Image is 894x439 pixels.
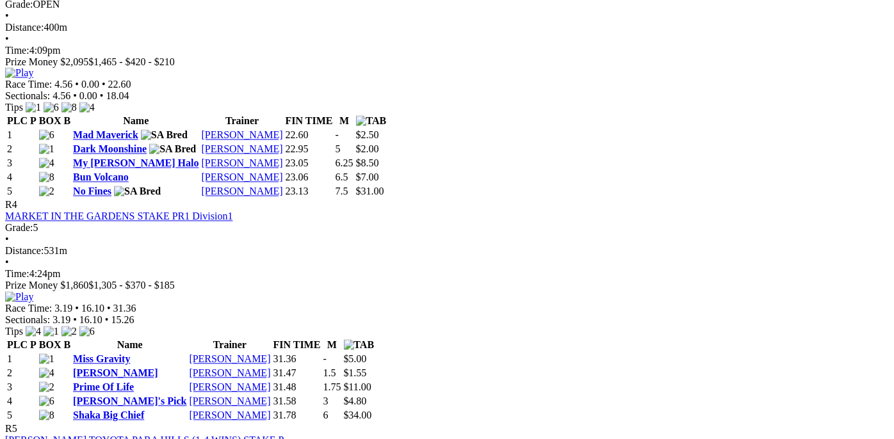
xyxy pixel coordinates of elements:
span: BOX [39,116,61,127]
span: $31.00 [356,186,384,197]
td: 31.36 [273,353,321,366]
span: Time: [5,45,29,56]
text: 1.75 [323,382,341,393]
td: 31.47 [273,367,321,380]
a: MARKET IN THE GARDENS STAKE PR1 Division1 [5,211,232,222]
img: Play [5,68,33,79]
span: $1,465 - $420 - $210 [88,56,175,67]
th: FIN TIME [285,115,334,128]
span: • [105,315,109,326]
img: 1 [26,102,41,114]
span: $1.55 [344,368,367,379]
td: 1 [6,129,37,142]
span: PLC [7,116,28,127]
th: Name [72,115,199,128]
a: Miss Gravity [73,354,130,365]
span: $8.50 [356,158,379,169]
span: Grade: [5,223,33,234]
text: - [336,130,339,141]
td: 31.48 [273,381,321,394]
text: 3 [323,396,329,407]
img: Play [5,292,33,303]
span: $11.00 [344,382,371,393]
td: 3 [6,381,37,394]
th: M [335,115,354,128]
a: [PERSON_NAME] [189,354,270,365]
img: 6 [39,130,54,141]
span: 0.00 [79,91,97,102]
span: Race Time: [5,79,52,90]
span: P [30,340,37,351]
a: [PERSON_NAME] [73,368,158,379]
span: R5 [5,424,17,435]
a: Dark Moonshine [73,144,147,155]
span: 22.60 [108,79,131,90]
span: • [73,91,77,102]
a: No Fines [73,186,111,197]
span: 16.10 [79,315,102,326]
span: Race Time: [5,303,52,314]
span: R4 [5,200,17,211]
img: 4 [79,102,95,114]
span: Distance: [5,22,44,33]
div: Prize Money $2,095 [5,56,879,68]
td: 4 [6,172,37,184]
td: 3 [6,157,37,170]
a: [PERSON_NAME] [189,396,270,407]
td: 31.58 [273,395,321,408]
span: 0.00 [81,79,99,90]
a: Bun Volcano [73,172,129,183]
img: 1 [44,326,59,338]
a: [PERSON_NAME] [202,172,283,183]
text: 6 [323,410,329,421]
th: Name [72,339,187,352]
div: 4:09pm [5,45,879,56]
span: • [5,257,9,268]
a: [PERSON_NAME] [202,186,283,197]
span: 3.19 [54,303,72,314]
span: BOX [39,340,61,351]
div: Prize Money $1,860 [5,280,879,292]
div: 4:24pm [5,269,879,280]
a: [PERSON_NAME] [189,382,270,393]
img: 2 [61,326,77,338]
span: • [5,10,9,21]
div: 531m [5,246,879,257]
span: • [5,33,9,44]
a: [PERSON_NAME] [202,144,283,155]
span: $4.80 [344,396,367,407]
span: Time: [5,269,29,280]
img: TAB [344,340,375,351]
td: 22.60 [285,129,334,142]
text: 5 [336,144,341,155]
span: • [100,91,104,102]
div: 5 [5,223,879,234]
a: Mad Maverick [73,130,138,141]
td: 31.78 [273,410,321,422]
th: Trainer [201,115,284,128]
span: Distance: [5,246,44,257]
text: 7.5 [336,186,348,197]
img: SA Bred [114,186,161,198]
a: [PERSON_NAME] [189,410,270,421]
img: 4 [39,158,54,170]
th: Trainer [188,339,271,352]
th: FIN TIME [273,339,321,352]
span: B [63,340,70,351]
img: 1 [39,354,54,365]
span: • [107,303,111,314]
img: 6 [39,396,54,408]
div: 400m [5,22,879,33]
span: 15.26 [111,315,134,326]
span: Tips [5,102,23,113]
img: TAB [356,116,387,127]
img: SA Bred [149,144,196,156]
span: 18.04 [106,91,129,102]
img: 8 [39,172,54,184]
td: 2 [6,143,37,156]
span: PLC [7,340,28,351]
a: Shaka Big Chief [73,410,144,421]
img: 4 [26,326,41,338]
span: • [75,79,79,90]
text: 6.5 [336,172,348,183]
